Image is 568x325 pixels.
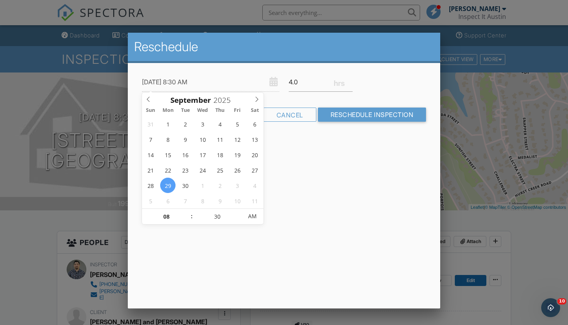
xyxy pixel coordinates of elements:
span: September 7, 2025 [143,132,158,147]
span: September 20, 2025 [247,147,262,162]
span: September 25, 2025 [212,162,228,178]
span: Click to toggle [241,208,263,224]
span: September 18, 2025 [212,147,228,162]
span: September 10, 2025 [195,132,210,147]
input: Scroll to increment [211,95,237,105]
span: September 9, 2025 [177,132,193,147]
span: Sat [246,108,263,113]
span: September 22, 2025 [160,162,176,178]
span: September 11, 2025 [212,132,228,147]
span: September 2, 2025 [177,116,193,132]
span: : [191,208,193,224]
span: October 3, 2025 [230,178,245,193]
span: September 28, 2025 [143,178,158,193]
span: September 13, 2025 [247,132,262,147]
span: September 17, 2025 [195,147,210,162]
span: September 16, 2025 [177,147,193,162]
span: September 4, 2025 [212,116,228,132]
span: September 15, 2025 [160,147,176,162]
span: September 14, 2025 [143,147,158,162]
h2: Reschedule [134,39,434,55]
input: Reschedule Inspection [318,108,426,122]
span: Scroll to increment [170,97,211,104]
span: October 2, 2025 [212,178,228,193]
span: October 5, 2025 [143,193,158,208]
span: Thu [211,108,229,113]
span: October 4, 2025 [247,178,262,193]
span: Fri [229,108,246,113]
span: September 5, 2025 [230,116,245,132]
span: October 10, 2025 [230,193,245,208]
span: September 29, 2025 [160,178,176,193]
span: September 6, 2025 [247,116,262,132]
span: October 9, 2025 [212,193,228,208]
span: 10 [557,298,566,305]
span: Sun [142,108,159,113]
span: September 1, 2025 [160,116,176,132]
span: August 31, 2025 [143,116,158,132]
span: September 21, 2025 [143,162,158,178]
span: October 8, 2025 [195,193,210,208]
span: October 11, 2025 [247,193,262,208]
span: Wed [194,108,211,113]
span: October 1, 2025 [195,178,210,193]
span: September 8, 2025 [160,132,176,147]
span: October 6, 2025 [160,193,176,208]
span: October 7, 2025 [177,193,193,208]
input: Scroll to increment [193,209,241,225]
span: September 23, 2025 [177,162,193,178]
input: Scroll to increment [142,209,191,225]
span: September 27, 2025 [247,162,262,178]
span: September 30, 2025 [177,178,193,193]
iframe: Intercom live chat [541,298,560,317]
span: September 3, 2025 [195,116,210,132]
span: September 19, 2025 [230,147,245,162]
span: September 26, 2025 [230,162,245,178]
span: September 24, 2025 [195,162,210,178]
span: September 12, 2025 [230,132,245,147]
div: Cancel [263,108,316,122]
span: Mon [159,108,177,113]
span: Tue [177,108,194,113]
